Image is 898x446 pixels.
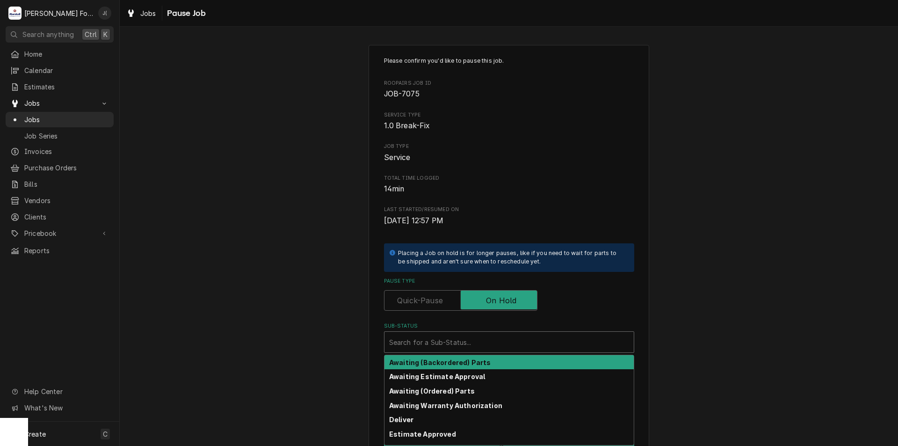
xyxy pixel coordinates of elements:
[6,95,114,111] a: Go to Jobs
[24,196,109,205] span: Vendors
[6,226,114,241] a: Go to Pricebook
[98,7,111,20] div: Jeff Debigare (109)'s Avatar
[98,7,111,20] div: J(
[384,278,634,285] label: Pause Type
[389,402,502,409] strong: Awaiting Warranty Authorization
[384,153,411,162] span: Service
[6,63,114,78] a: Calendar
[6,160,114,175] a: Purchase Orders
[24,387,108,396] span: Help Center
[384,175,634,182] span: Total Time Logged
[384,143,634,163] div: Job Type
[164,7,206,20] span: Pause Job
[6,79,114,95] a: Estimates
[103,429,108,439] span: C
[6,26,114,43] button: Search anythingCtrlK
[6,46,114,62] a: Home
[123,6,160,21] a: Jobs
[24,179,109,189] span: Bills
[140,8,156,18] span: Jobs
[389,430,456,438] strong: Estimate Approved
[389,416,413,424] strong: Deliver
[24,131,109,141] span: Job Series
[24,246,109,256] span: Reports
[384,111,634,132] div: Service Type
[384,89,420,98] span: JOB-7075
[8,7,22,20] div: M
[6,209,114,225] a: Clients
[6,112,114,127] a: Jobs
[6,144,114,159] a: Invoices
[8,7,22,20] div: Marshall Food Equipment Service's Avatar
[6,243,114,258] a: Reports
[85,29,97,39] span: Ctrl
[6,384,114,399] a: Go to Help Center
[24,98,95,108] span: Jobs
[384,143,634,150] span: Job Type
[384,322,634,353] div: Sub-Status
[24,115,109,124] span: Jobs
[384,57,634,65] p: Please confirm you'd like to pause this job.
[384,206,634,213] span: Last Started/Resumed On
[389,358,491,366] strong: Awaiting (Backordered) Parts
[24,8,93,18] div: [PERSON_NAME] Food Equipment Service
[389,373,485,380] strong: Awaiting Estimate Approval
[384,278,634,311] div: Pause Type
[24,146,109,156] span: Invoices
[384,120,634,132] span: Service Type
[384,175,634,195] div: Total Time Logged
[24,403,108,413] span: What's New
[384,80,634,87] span: Roopairs Job ID
[24,163,109,173] span: Purchase Orders
[24,430,46,438] span: Create
[384,88,634,100] span: Roopairs Job ID
[389,387,475,395] strong: Awaiting (Ordered) Parts
[6,193,114,208] a: Vendors
[6,176,114,192] a: Bills
[384,322,634,330] label: Sub-Status
[384,206,634,226] div: Last Started/Resumed On
[384,184,405,193] span: 14min
[24,82,109,92] span: Estimates
[24,212,109,222] span: Clients
[384,152,634,163] span: Job Type
[384,121,430,130] span: 1.0 Break-Fix
[6,400,114,416] a: Go to What's New
[384,57,634,419] div: Job Pause Form
[24,49,109,59] span: Home
[103,29,108,39] span: K
[22,29,74,39] span: Search anything
[384,80,634,100] div: Roopairs Job ID
[384,216,443,225] span: [DATE] 12:57 PM
[384,183,634,195] span: Total Time Logged
[398,249,625,266] div: Placing a Job on hold is for longer pauses, like if you need to wait for parts to be shipped and ...
[384,111,634,119] span: Service Type
[384,215,634,227] span: Last Started/Resumed On
[24,66,109,75] span: Calendar
[6,128,114,144] a: Job Series
[24,228,95,238] span: Pricebook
